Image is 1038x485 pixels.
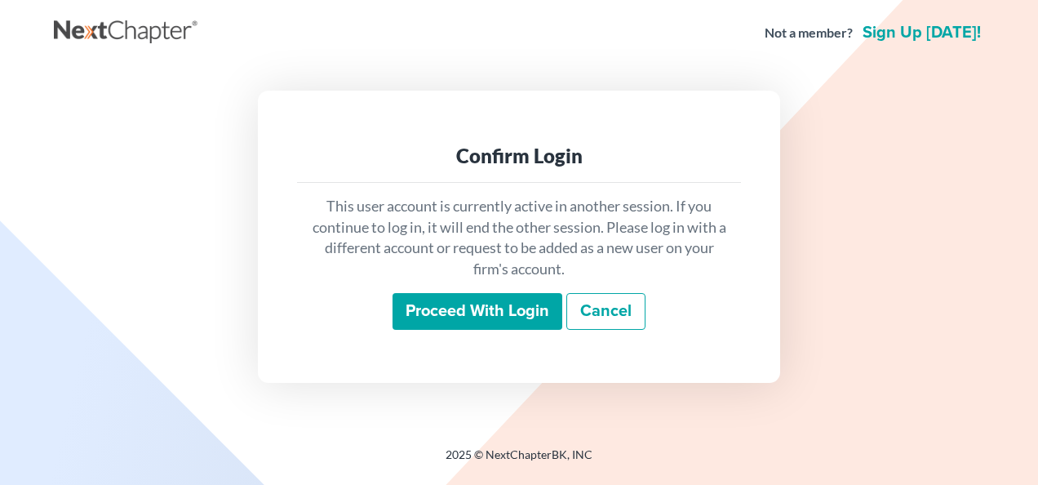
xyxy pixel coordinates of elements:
[859,24,984,41] a: Sign up [DATE]!
[310,143,728,169] div: Confirm Login
[310,196,728,280] p: This user account is currently active in another session. If you continue to log in, it will end ...
[765,24,853,42] strong: Not a member?
[54,447,984,476] div: 2025 © NextChapterBK, INC
[393,293,562,331] input: Proceed with login
[566,293,645,331] a: Cancel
